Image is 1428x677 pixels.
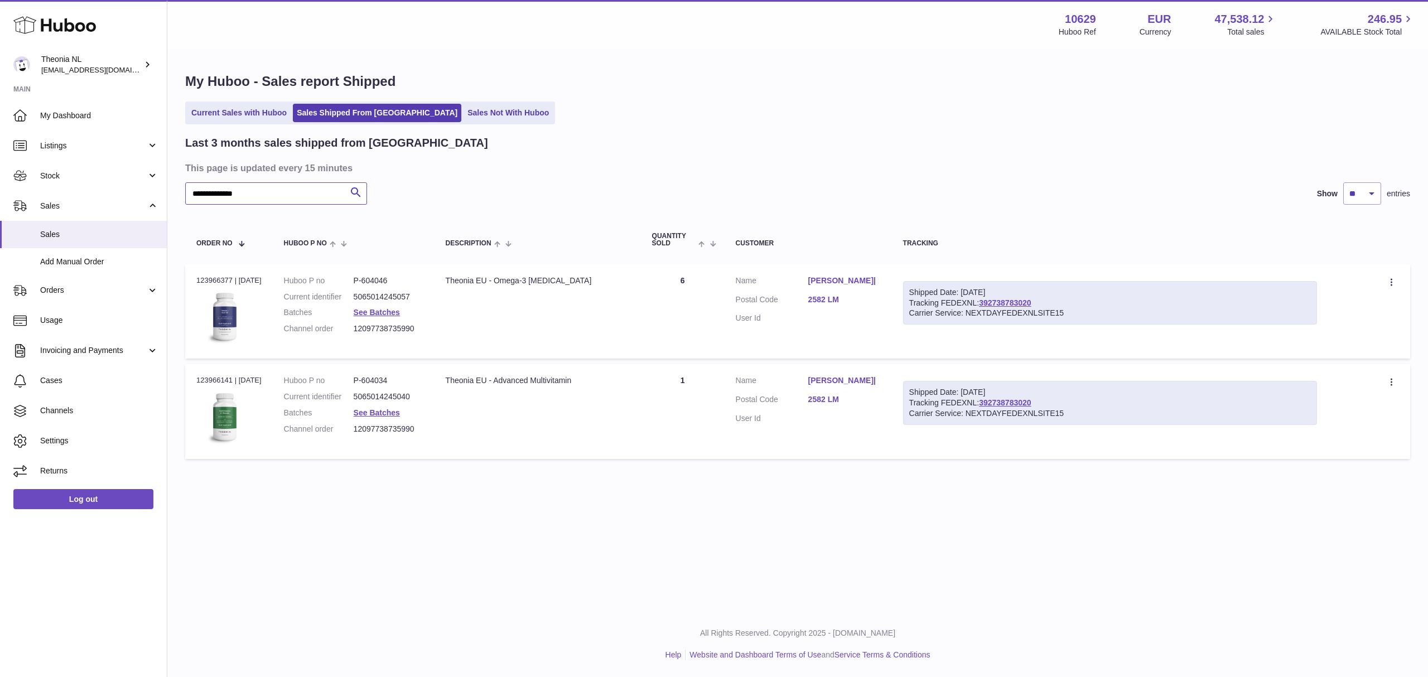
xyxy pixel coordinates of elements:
[40,285,147,296] span: Orders
[40,375,158,386] span: Cases
[979,398,1031,407] a: 392738783020
[41,54,142,75] div: Theonia NL
[665,650,682,659] a: Help
[354,308,400,317] a: See Batches
[13,56,30,73] img: info@wholesomegoods.eu
[354,275,423,286] dd: P-604046
[1320,12,1415,37] a: 246.95 AVAILABLE Stock Total
[736,294,808,308] dt: Postal Code
[641,364,725,458] td: 1
[1140,27,1171,37] div: Currency
[979,298,1031,307] a: 392738783020
[40,229,158,240] span: Sales
[187,104,291,122] a: Current Sales with Huboo
[40,315,158,326] span: Usage
[903,281,1317,325] div: Tracking FEDEXNL:
[185,162,1407,174] h3: This page is updated every 15 minutes
[354,375,423,386] dd: P-604034
[40,436,158,446] span: Settings
[284,375,354,386] dt: Huboo P no
[284,292,354,302] dt: Current identifier
[686,650,930,660] li: and
[284,424,354,434] dt: Channel order
[909,408,1311,419] div: Carrier Service: NEXTDAYFEDEXNLSITE15
[284,323,354,334] dt: Channel order
[1320,27,1415,37] span: AVAILABLE Stock Total
[40,345,147,356] span: Invoicing and Payments
[185,136,488,151] h2: Last 3 months sales shipped from [GEOGRAPHIC_DATA]
[808,275,881,286] a: [PERSON_NAME]|
[903,381,1317,425] div: Tracking FEDEXNL:
[284,408,354,418] dt: Batches
[41,65,164,74] span: [EMAIL_ADDRESS][DOMAIN_NAME]
[185,72,1410,90] h1: My Huboo - Sales report Shipped
[1368,12,1402,27] span: 246.95
[196,389,252,445] img: 106291725893241.jpg
[736,413,808,424] dt: User Id
[689,650,821,659] a: Website and Dashboard Terms of Use
[834,650,930,659] a: Service Terms & Conditions
[196,240,233,247] span: Order No
[354,292,423,302] dd: 5065014245057
[641,264,725,359] td: 6
[40,405,158,416] span: Channels
[736,313,808,323] dt: User Id
[1317,188,1338,199] label: Show
[354,323,423,334] dd: 12097738735990
[1059,27,1096,37] div: Huboo Ref
[13,489,153,509] a: Log out
[464,104,553,122] a: Sales Not With Huboo
[446,375,630,386] div: Theonia EU - Advanced Multivitamin
[808,294,881,305] a: 2582 LM
[284,307,354,318] dt: Batches
[1214,12,1264,27] span: 47,538.12
[293,104,461,122] a: Sales Shipped From [GEOGRAPHIC_DATA]
[909,308,1311,318] div: Carrier Service: NEXTDAYFEDEXNLSITE15
[446,275,630,286] div: Theonia EU - Omega-3 [MEDICAL_DATA]
[808,375,881,386] a: [PERSON_NAME]|
[1227,27,1277,37] span: Total sales
[40,141,147,151] span: Listings
[40,466,158,476] span: Returns
[909,287,1311,298] div: Shipped Date: [DATE]
[40,257,158,267] span: Add Manual Order
[446,240,491,247] span: Description
[196,289,252,345] img: 106291725893086.jpg
[196,375,262,385] div: 123966141 | [DATE]
[176,628,1419,639] p: All Rights Reserved. Copyright 2025 - [DOMAIN_NAME]
[808,394,881,405] a: 2582 LM
[1214,12,1277,37] a: 47,538.12 Total sales
[354,424,423,434] dd: 12097738735990
[1147,12,1171,27] strong: EUR
[1065,12,1096,27] strong: 10629
[284,391,354,402] dt: Current identifier
[354,391,423,402] dd: 5065014245040
[354,408,400,417] a: See Batches
[736,375,808,389] dt: Name
[1387,188,1410,199] span: entries
[736,240,881,247] div: Customer
[284,275,354,286] dt: Huboo P no
[736,394,808,408] dt: Postal Code
[736,275,808,289] dt: Name
[909,387,1311,398] div: Shipped Date: [DATE]
[40,110,158,121] span: My Dashboard
[652,233,696,247] span: Quantity Sold
[40,201,147,211] span: Sales
[40,171,147,181] span: Stock
[903,240,1317,247] div: Tracking
[284,240,327,247] span: Huboo P no
[196,275,262,286] div: 123966377 | [DATE]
